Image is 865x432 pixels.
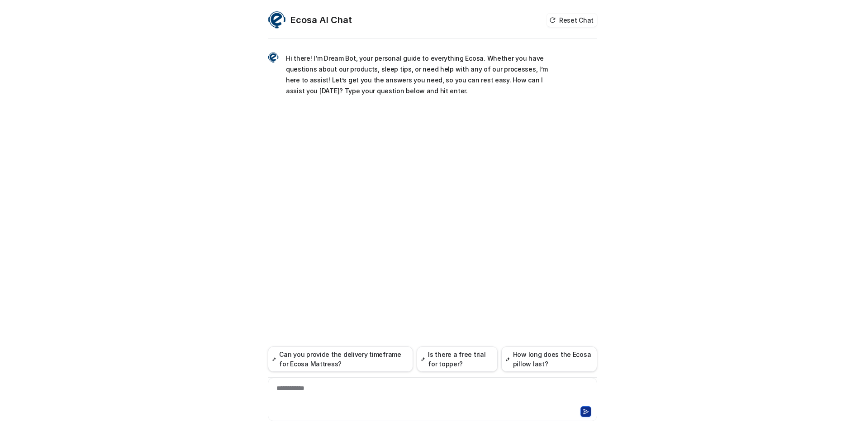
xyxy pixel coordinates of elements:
[501,346,597,372] button: How long does the Ecosa pillow last?
[268,346,413,372] button: Can you provide the delivery timeframe for Ecosa Mattress?
[290,14,352,26] h2: Ecosa AI Chat
[286,53,551,96] p: Hi there! I’m Dream Bot, your personal guide to everything Ecosa. Whether you have questions abou...
[268,11,286,29] img: Widget
[268,52,279,63] img: Widget
[547,14,597,27] button: Reset Chat
[417,346,498,372] button: Is there a free trial for topper?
